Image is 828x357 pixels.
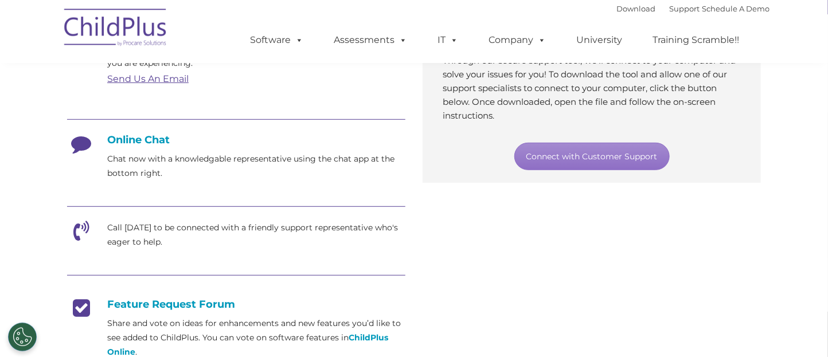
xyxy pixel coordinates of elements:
p: Through our secure support tool, we’ll connect to your computer and solve your issues for you! To... [443,54,741,123]
img: ChildPlus by Procare Solutions [58,1,173,58]
p: Chat now with a knowledgable representative using the chat app at the bottom right. [107,152,405,181]
button: Cookies Settings [8,323,37,351]
h4: Online Chat [67,134,405,146]
a: IT [426,29,470,52]
a: Software [239,29,315,52]
h4: Feature Request Forum [67,298,405,311]
font: | [616,4,770,13]
a: Training Scramble!! [641,29,751,52]
a: Download [616,4,655,13]
a: University [565,29,634,52]
a: Company [477,29,557,52]
p: Call [DATE] to be connected with a friendly support representative who's eager to help. [107,221,405,249]
a: Schedule A Demo [702,4,770,13]
a: Support [669,4,700,13]
a: Connect with Customer Support [514,143,670,170]
a: Assessments [322,29,419,52]
a: Send Us An Email [107,73,189,84]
